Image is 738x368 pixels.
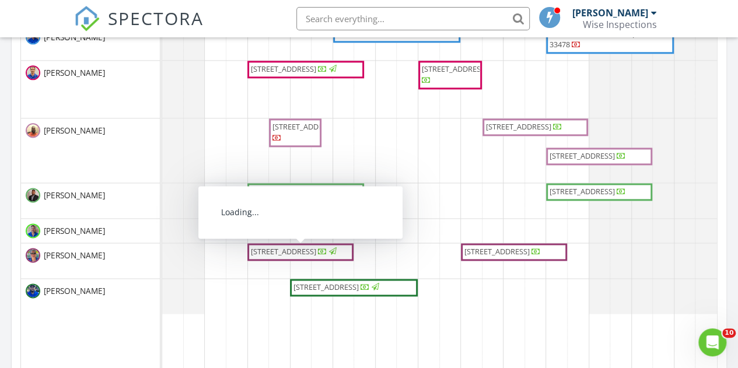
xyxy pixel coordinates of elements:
[698,328,726,356] iframe: Intercom live chat
[550,186,615,197] span: [STREET_ADDRESS]
[41,67,107,79] span: [PERSON_NAME]
[74,6,100,31] img: The Best Home Inspection Software - Spectora
[251,64,316,74] span: [STREET_ADDRESS]
[251,186,316,197] span: [STREET_ADDRESS]
[26,283,40,298] img: thierry_3.png
[41,31,107,43] span: [PERSON_NAME]
[550,150,615,161] span: [STREET_ADDRESS]
[422,64,487,74] span: [STREET_ADDRESS]
[26,248,40,262] img: michelle_2.png
[251,246,316,257] span: [STREET_ADDRESS]
[41,190,107,201] span: [PERSON_NAME]
[464,246,530,257] span: [STREET_ADDRESS]
[550,28,649,50] span: 15184 Alexander Run, Jupiter 33478
[722,328,736,338] span: 10
[272,121,338,132] span: [STREET_ADDRESS]
[293,282,359,292] span: [STREET_ADDRESS]
[337,28,402,38] span: [STREET_ADDRESS]
[572,7,648,19] div: [PERSON_NAME]
[41,250,107,261] span: [PERSON_NAME]
[41,285,107,297] span: [PERSON_NAME]
[26,65,40,80] img: jason_sch.png
[74,16,204,40] a: SPECTORA
[41,125,107,136] span: [PERSON_NAME]
[486,121,551,132] span: [STREET_ADDRESS]
[26,188,40,202] img: peter_salazar_photo.png
[26,123,40,138] img: michael_s.jpg
[26,223,40,238] img: felipe.png
[296,7,530,30] input: Search everything...
[41,225,107,237] span: [PERSON_NAME]
[108,6,204,30] span: SPECTORA
[583,19,657,30] div: Wise Inspections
